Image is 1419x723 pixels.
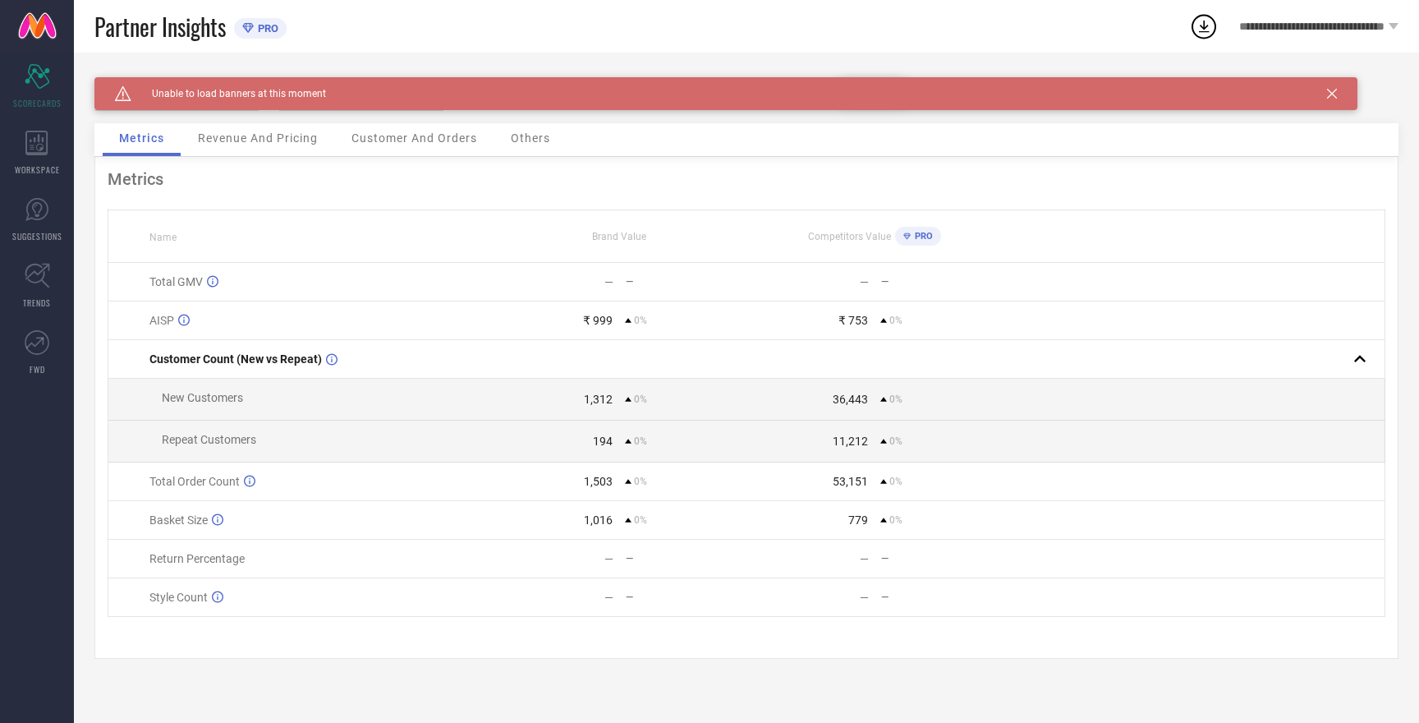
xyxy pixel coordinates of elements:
div: — [604,552,613,565]
div: Metrics [108,169,1385,189]
span: Total GMV [149,275,203,288]
span: Others [511,131,550,145]
div: — [860,275,869,288]
span: Name [149,232,177,243]
span: Basket Size [149,513,208,527]
span: Unable to load banners at this moment [131,88,326,99]
span: Partner Insights [94,10,226,44]
span: FWD [30,363,45,375]
div: — [881,276,1001,288]
div: — [626,553,746,564]
span: Competitors Value [808,231,891,242]
span: 0% [889,315,902,326]
span: Repeat Customers [162,433,256,446]
div: — [626,276,746,288]
div: 1,503 [584,475,613,488]
span: SCORECARDS [13,97,62,109]
span: 0% [889,394,902,405]
div: 53,151 [833,475,868,488]
div: 194 [593,435,613,448]
span: 0% [634,476,647,487]
div: — [881,553,1001,564]
div: — [626,592,746,603]
span: AISP [149,314,174,327]
span: Customer Count (New vs Repeat) [149,352,322,366]
div: — [860,552,869,565]
span: 0% [889,435,902,447]
div: 779 [848,513,868,527]
div: — [881,592,1001,603]
span: PRO [911,231,933,242]
span: Customer And Orders [351,131,477,145]
span: 0% [634,315,647,326]
span: Return Percentage [149,552,245,565]
div: 1,016 [584,513,613,527]
span: Style Count [149,591,208,604]
span: Brand Value [592,231,646,242]
span: 0% [889,476,902,487]
span: 0% [889,514,902,526]
div: Brand [94,77,259,89]
div: — [604,591,613,604]
div: — [604,275,613,288]
div: — [860,591,869,604]
span: 0% [634,394,647,405]
div: ₹ 999 [583,314,613,327]
div: 36,443 [833,393,868,406]
div: Open download list [1189,12,1219,41]
span: TRENDS [23,297,51,309]
span: 0% [634,435,647,447]
span: Metrics [119,131,164,145]
div: ₹ 753 [838,314,868,327]
span: New Customers [162,391,243,404]
span: Revenue And Pricing [198,131,318,145]
span: Total Order Count [149,475,240,488]
div: 1,312 [584,393,613,406]
span: PRO [254,22,278,35]
span: 0% [634,514,647,526]
div: 11,212 [833,435,868,448]
span: SUGGESTIONS [12,230,62,242]
span: WORKSPACE [15,163,60,176]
